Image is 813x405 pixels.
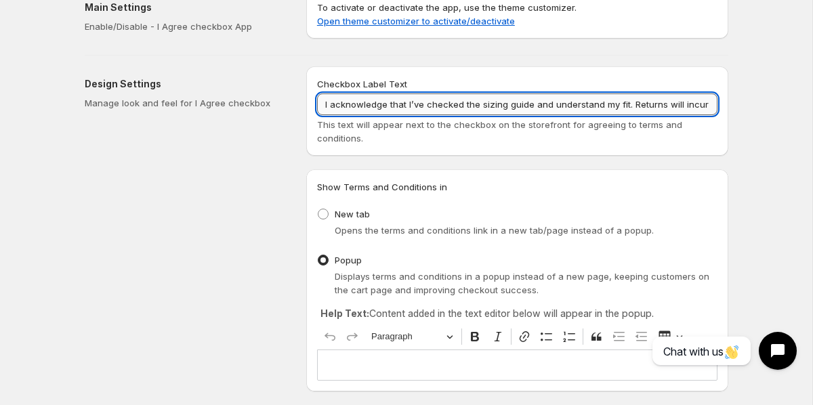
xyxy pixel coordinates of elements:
[320,307,369,319] strong: Help Text:
[371,328,442,345] span: Paragraph
[317,16,515,26] a: Open theme customizer to activate/deactivate
[335,225,654,236] span: Opens the terms and conditions link in a new tab/page instead of a popup.
[317,1,717,28] p: To activate or deactivate the app, use the theme customizer.
[335,209,370,219] span: New tab
[317,324,717,349] div: Editor toolbar
[335,271,709,295] span: Displays terms and conditions in a popup instead of a new page, keeping customers on the cart pag...
[85,96,285,110] p: Manage look and feel for I Agree checkbox
[317,349,717,380] div: Editor editing area: main. Press ⌥0 for help.
[365,326,459,347] button: Paragraph, Heading
[85,77,285,91] h2: Design Settings
[85,20,285,33] p: Enable/Disable - I Agree checkbox App
[85,1,285,14] h2: Main Settings
[317,182,447,192] span: Show Terms and Conditions in
[317,79,407,89] span: Checkbox Label Text
[320,307,714,320] p: Content added in the text editor below will appear in the popup.
[317,119,682,144] span: This text will appear next to the checkbox on the storefront for agreeing to terms and conditions.
[335,255,362,265] span: Popup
